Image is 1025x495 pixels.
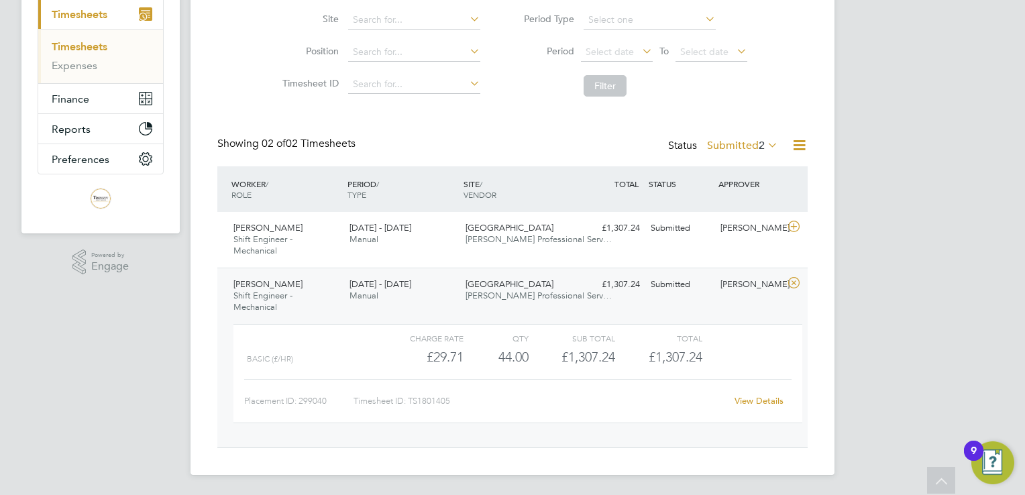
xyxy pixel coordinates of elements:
[262,137,356,150] span: 02 Timesheets
[38,188,164,209] a: Go to home page
[376,178,379,189] span: /
[466,278,553,290] span: [GEOGRAPHIC_DATA]
[247,354,293,364] span: Basic (£/HR)
[655,42,673,60] span: To
[278,13,339,25] label: Site
[348,43,480,62] input: Search for...
[52,59,97,72] a: Expenses
[614,178,639,189] span: TOTAL
[645,217,715,239] div: Submitted
[347,189,366,200] span: TYPE
[707,139,778,152] label: Submitted
[52,123,91,135] span: Reports
[377,346,464,368] div: £29.71
[466,222,553,233] span: [GEOGRAPHIC_DATA]
[348,11,480,30] input: Search for...
[645,172,715,196] div: STATUS
[649,349,702,365] span: £1,307.24
[233,222,303,233] span: [PERSON_NAME]
[348,75,480,94] input: Search for...
[52,40,107,53] a: Timesheets
[715,172,785,196] div: APPROVER
[90,188,111,209] img: trevettgroup-logo-retina.png
[91,250,129,261] span: Powered by
[38,84,163,113] button: Finance
[233,290,292,313] span: Shift Engineer - Mechanical
[615,330,702,346] div: Total
[464,189,496,200] span: VENDOR
[278,77,339,89] label: Timesheet ID
[233,278,303,290] span: [PERSON_NAME]
[262,137,286,150] span: 02 of
[244,390,354,412] div: Placement ID: 299040
[586,46,634,58] span: Select date
[464,330,529,346] div: QTY
[354,390,726,412] div: Timesheet ID: TS1801405
[529,346,615,368] div: £1,307.24
[52,153,109,166] span: Preferences
[52,93,89,105] span: Finance
[91,261,129,272] span: Engage
[344,172,460,207] div: PERIOD
[377,330,464,346] div: Charge rate
[231,189,252,200] span: ROLE
[217,137,358,151] div: Showing
[645,274,715,296] div: Submitted
[715,217,785,239] div: [PERSON_NAME]
[514,13,574,25] label: Period Type
[466,290,612,301] span: [PERSON_NAME] Professional Serv…
[466,233,612,245] span: [PERSON_NAME] Professional Serv…
[349,290,378,301] span: Manual
[715,274,785,296] div: [PERSON_NAME]
[233,233,292,256] span: Shift Engineer - Mechanical
[278,45,339,57] label: Position
[349,222,411,233] span: [DATE] - [DATE]
[52,8,107,21] span: Timesheets
[38,144,163,174] button: Preferences
[38,114,163,144] button: Reports
[680,46,729,58] span: Select date
[576,217,645,239] div: £1,307.24
[464,346,529,368] div: 44.00
[480,178,482,189] span: /
[668,137,781,156] div: Status
[349,278,411,290] span: [DATE] - [DATE]
[349,233,378,245] span: Manual
[38,29,163,83] div: Timesheets
[228,172,344,207] div: WORKER
[72,250,129,275] a: Powered byEngage
[971,451,977,468] div: 9
[514,45,574,57] label: Period
[584,11,716,30] input: Select one
[971,441,1014,484] button: Open Resource Center, 9 new notifications
[576,274,645,296] div: £1,307.24
[584,75,627,97] button: Filter
[460,172,576,207] div: SITE
[266,178,268,189] span: /
[759,139,765,152] span: 2
[735,395,784,406] a: View Details
[529,330,615,346] div: Sub Total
